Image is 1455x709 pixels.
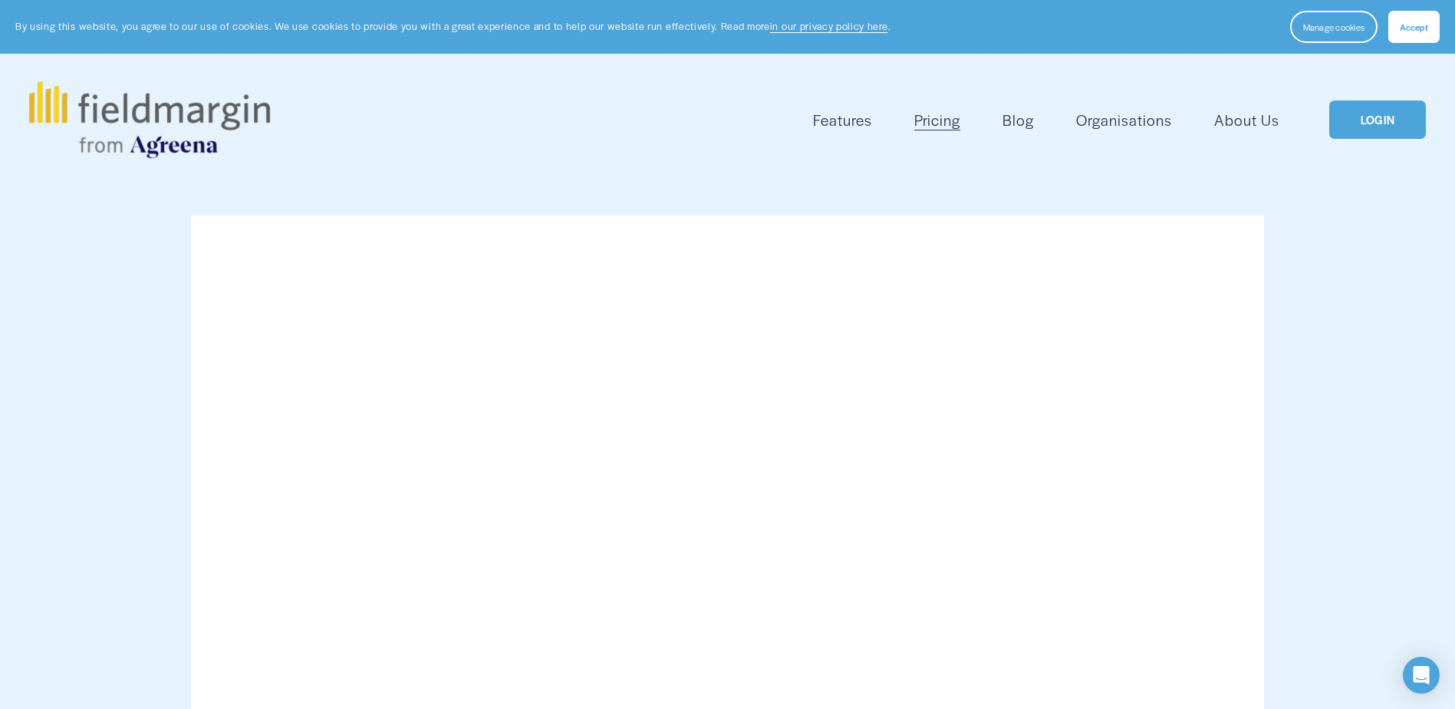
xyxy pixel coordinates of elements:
button: Manage cookies [1290,11,1378,43]
button: Accept [1388,11,1440,43]
a: LOGIN [1329,101,1426,140]
a: Organisations [1076,107,1172,133]
a: Blog [1002,107,1034,133]
span: Features [813,109,872,131]
span: Manage cookies [1303,21,1364,33]
div: Open Intercom Messenger [1403,657,1440,694]
img: fieldmargin.com [29,81,270,158]
a: folder dropdown [813,107,872,133]
p: By using this website, you agree to our use of cookies. We use cookies to provide you with a grea... [15,19,890,34]
a: Pricing [914,107,960,133]
a: About Us [1214,107,1279,133]
span: Accept [1400,21,1428,33]
a: in our privacy policy here [770,19,888,33]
